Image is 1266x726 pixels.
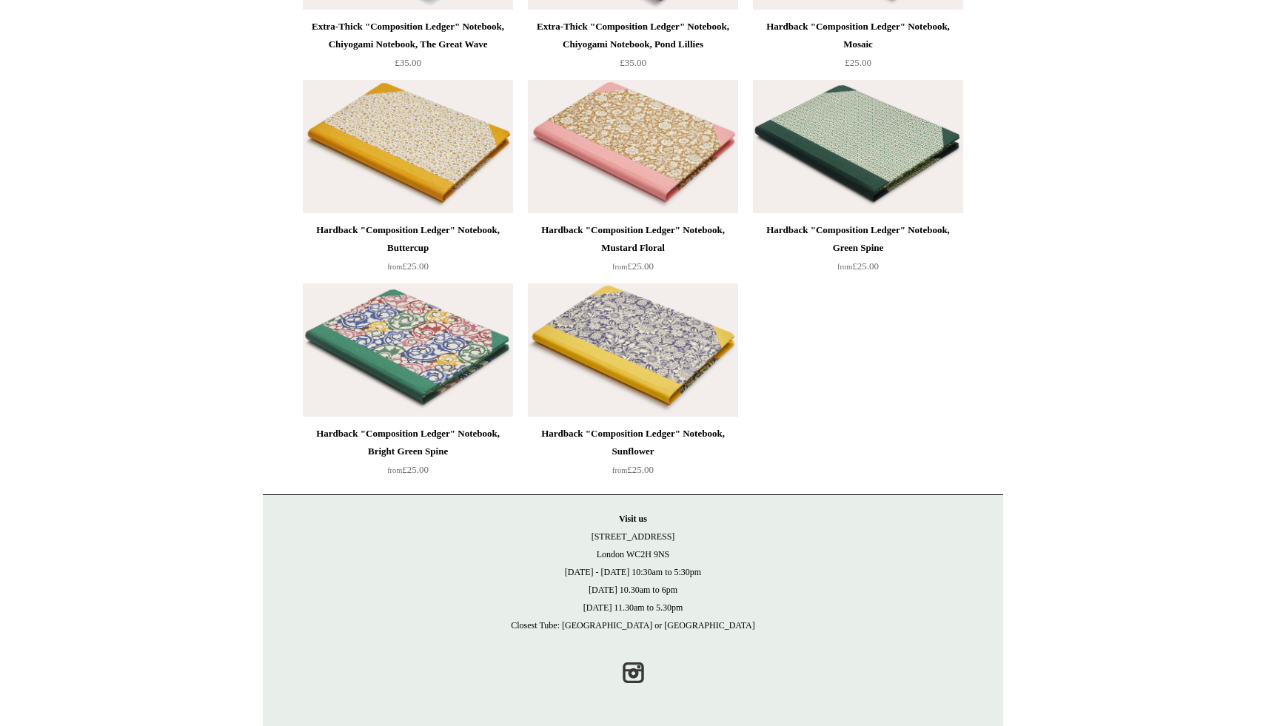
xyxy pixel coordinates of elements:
[307,221,509,257] div: Hardback "Composition Ledger" Notebook, Buttercup
[837,263,852,271] span: from
[528,425,738,485] a: Hardback "Composition Ledger" Notebook, Sunflower from£25.00
[528,283,738,417] a: Hardback "Composition Ledger" Notebook, Sunflower Hardback "Composition Ledger" Notebook, Sunflower
[303,425,513,485] a: Hardback "Composition Ledger" Notebook, Bright Green Spine from£25.00
[387,466,402,474] span: from
[757,221,959,257] div: Hardback "Composition Ledger" Notebook, Green Spine
[753,80,963,213] a: Hardback "Composition Ledger" Notebook, Green Spine Hardback "Composition Ledger" Notebook, Green...
[837,261,879,272] span: £25.00
[278,510,988,634] p: [STREET_ADDRESS] London WC2H 9NS [DATE] - [DATE] 10:30am to 5:30pm [DATE] 10.30am to 6pm [DATE] 1...
[528,80,738,213] img: Hardback "Composition Ledger" Notebook, Mustard Floral
[619,514,647,524] strong: Visit us
[753,18,963,78] a: Hardback "Composition Ledger" Notebook, Mosaic £25.00
[612,261,654,272] span: £25.00
[532,221,734,257] div: Hardback "Composition Ledger" Notebook, Mustard Floral
[303,80,513,213] img: Hardback "Composition Ledger" Notebook, Buttercup
[617,656,649,689] a: Instagram
[753,221,963,282] a: Hardback "Composition Ledger" Notebook, Green Spine from£25.00
[387,263,402,271] span: from
[528,18,738,78] a: Extra-Thick "Composition Ledger" Notebook, Chiyogami Notebook, Pond Lillies £35.00
[303,221,513,282] a: Hardback "Composition Ledger" Notebook, Buttercup from£25.00
[612,263,627,271] span: from
[757,18,959,53] div: Hardback "Composition Ledger" Notebook, Mosaic
[532,18,734,53] div: Extra-Thick "Composition Ledger" Notebook, Chiyogami Notebook, Pond Lillies
[612,464,654,475] span: £25.00
[528,221,738,282] a: Hardback "Composition Ledger" Notebook, Mustard Floral from£25.00
[845,57,871,68] span: £25.00
[387,261,429,272] span: £25.00
[532,425,734,460] div: Hardback "Composition Ledger" Notebook, Sunflower
[387,464,429,475] span: £25.00
[307,18,509,53] div: Extra-Thick "Composition Ledger" Notebook, Chiyogami Notebook, The Great Wave
[303,283,513,417] a: Hardback "Composition Ledger" Notebook, Bright Green Spine Hardback "Composition Ledger" Notebook...
[395,57,421,68] span: £35.00
[620,57,646,68] span: £35.00
[612,466,627,474] span: from
[528,283,738,417] img: Hardback "Composition Ledger" Notebook, Sunflower
[303,80,513,213] a: Hardback "Composition Ledger" Notebook, Buttercup Hardback "Composition Ledger" Notebook, Buttercup
[307,425,509,460] div: Hardback "Composition Ledger" Notebook, Bright Green Spine
[303,283,513,417] img: Hardback "Composition Ledger" Notebook, Bright Green Spine
[303,18,513,78] a: Extra-Thick "Composition Ledger" Notebook, Chiyogami Notebook, The Great Wave £35.00
[528,80,738,213] a: Hardback "Composition Ledger" Notebook, Mustard Floral Hardback "Composition Ledger" Notebook, Mu...
[753,80,963,213] img: Hardback "Composition Ledger" Notebook, Green Spine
